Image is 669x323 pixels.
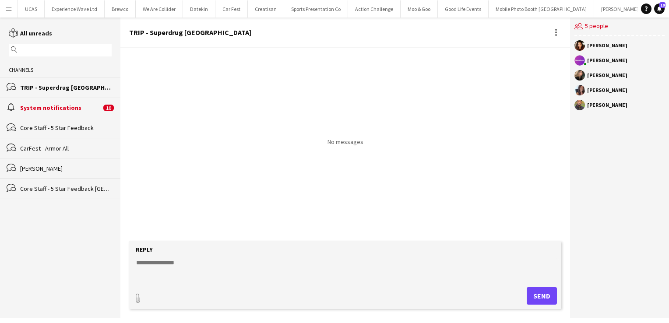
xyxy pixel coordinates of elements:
[105,0,136,18] button: Brewco
[401,0,438,18] button: Moo & Goo
[587,58,627,63] div: [PERSON_NAME]
[587,73,627,78] div: [PERSON_NAME]
[20,84,112,91] div: TRIP - Superdrug [GEOGRAPHIC_DATA]
[659,2,665,8] span: 10
[587,43,627,48] div: [PERSON_NAME]
[183,0,215,18] button: Datekin
[20,185,112,193] div: Core Staff - 5 Star Feedback [GEOGRAPHIC_DATA]
[327,138,363,146] p: No messages
[489,0,594,18] button: Mobile Photo Booth [GEOGRAPHIC_DATA]
[18,0,45,18] button: UCAS
[20,124,112,132] div: Core Staff - 5 Star Feedback
[103,105,114,111] span: 10
[438,0,489,18] button: Good Life Events
[284,0,348,18] button: Sports Presentation Co
[136,0,183,18] button: We Are Collider
[9,29,52,37] a: All unreads
[587,88,627,93] div: [PERSON_NAME]
[654,4,665,14] a: 10
[20,104,101,112] div: System notifications
[527,287,557,305] button: Send
[594,0,646,18] button: [PERSON_NAME]
[348,0,401,18] button: Action Challenge
[45,0,105,18] button: Experience Wave Ltd
[20,144,112,152] div: CarFest - Armor All
[248,0,284,18] button: Creatisan
[215,0,248,18] button: Car Fest
[129,28,251,36] div: TRIP - Superdrug [GEOGRAPHIC_DATA]
[136,246,153,253] label: Reply
[587,102,627,108] div: [PERSON_NAME]
[574,18,665,36] div: 5 people
[20,165,112,172] div: [PERSON_NAME]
